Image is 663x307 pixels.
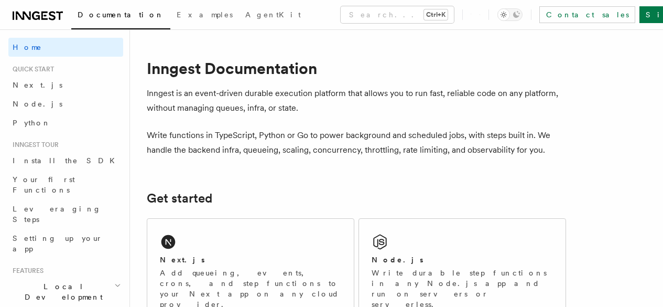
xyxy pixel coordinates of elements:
[8,267,44,275] span: Features
[424,9,448,20] kbd: Ctrl+K
[13,100,62,108] span: Node.js
[160,255,205,265] h2: Next.js
[147,86,566,115] p: Inngest is an event-driven durable execution platform that allows you to run fast, reliable code ...
[8,170,123,199] a: Your first Functions
[147,128,566,157] p: Write functions in TypeScript, Python or Go to power background and scheduled jobs, with steps bu...
[8,281,114,302] span: Local Development
[13,119,51,127] span: Python
[8,229,123,258] a: Setting up your app
[13,42,42,52] span: Home
[13,205,101,224] span: Leveraging Steps
[8,76,123,94] a: Next.js
[239,3,307,28] a: AgentKit
[497,8,523,21] button: Toggle dark mode
[13,234,103,253] span: Setting up your app
[8,277,123,306] button: Local Development
[177,10,233,19] span: Examples
[8,38,123,57] a: Home
[8,65,54,73] span: Quick start
[78,10,164,19] span: Documentation
[372,255,423,265] h2: Node.js
[71,3,170,29] a: Documentation
[341,6,454,23] button: Search...Ctrl+K
[245,10,301,19] span: AgentKit
[8,199,123,229] a: Leveraging Steps
[8,141,59,149] span: Inngest tour
[8,94,123,113] a: Node.js
[13,175,75,194] span: Your first Functions
[13,156,121,165] span: Install the SDK
[8,113,123,132] a: Python
[8,151,123,170] a: Install the SDK
[13,81,62,89] span: Next.js
[147,191,212,206] a: Get started
[147,59,566,78] h1: Inngest Documentation
[170,3,239,28] a: Examples
[539,6,635,23] a: Contact sales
